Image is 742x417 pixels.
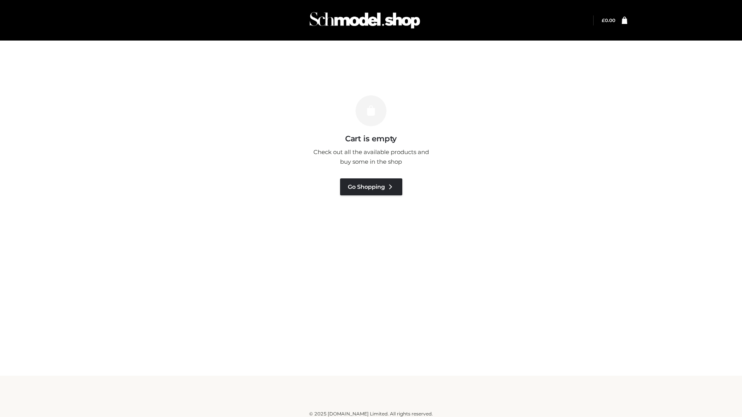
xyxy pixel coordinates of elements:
[340,178,402,195] a: Go Shopping
[602,17,605,23] span: £
[602,17,615,23] bdi: 0.00
[307,5,423,36] img: Schmodel Admin 964
[132,134,610,143] h3: Cart is empty
[309,147,433,167] p: Check out all the available products and buy some in the shop
[602,17,615,23] a: £0.00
